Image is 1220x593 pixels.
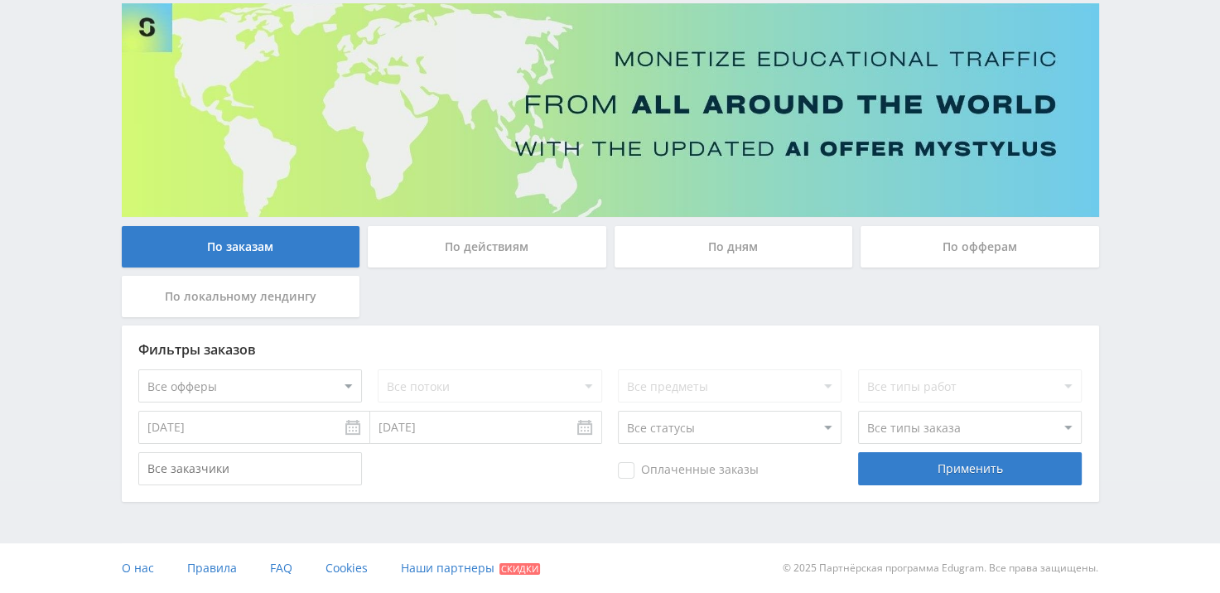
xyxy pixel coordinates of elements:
[187,560,237,576] span: Правила
[187,543,237,593] a: Правила
[138,452,362,485] input: Все заказчики
[615,226,853,268] div: По дням
[858,452,1082,485] div: Применить
[122,276,360,317] div: По локальному лендингу
[368,226,606,268] div: По действиям
[122,3,1099,217] img: Banner
[401,543,540,593] a: Наши партнеры Скидки
[270,560,292,576] span: FAQ
[122,543,154,593] a: О нас
[270,543,292,593] a: FAQ
[122,560,154,576] span: О нас
[861,226,1099,268] div: По офферам
[618,543,1098,593] div: © 2025 Партнёрская программа Edugram. Все права защищены.
[325,560,368,576] span: Cookies
[401,560,494,576] span: Наши партнеры
[325,543,368,593] a: Cookies
[499,563,540,575] span: Скидки
[138,342,1083,357] div: Фильтры заказов
[122,226,360,268] div: По заказам
[618,462,759,479] span: Оплаченные заказы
